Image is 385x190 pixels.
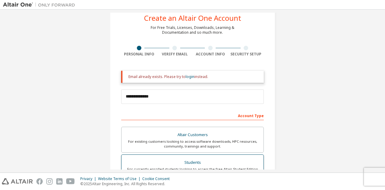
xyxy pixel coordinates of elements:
p: © 2025 Altair Engineering, Inc. All Rights Reserved. [80,181,173,186]
div: Security Setup [228,52,264,57]
div: For currently enrolled students looking to access the free Altair Student Edition bundle and all ... [125,167,260,176]
div: Email already exists. Please try to instead. [128,74,259,79]
div: Altair Customers [125,131,260,139]
div: Account Type [121,111,264,120]
div: For existing customers looking to access software downloads, HPC resources, community, trainings ... [125,139,260,149]
div: Cookie Consent [142,176,173,181]
img: facebook.svg [36,178,43,185]
img: Altair One [3,2,78,8]
a: login [186,74,194,79]
div: Account Info [192,52,228,57]
div: Personal Info [121,52,157,57]
div: Students [125,158,260,167]
img: linkedin.svg [56,178,63,185]
div: Verify Email [157,52,193,57]
div: Website Terms of Use [98,176,142,181]
img: youtube.svg [66,178,75,185]
div: Privacy [80,176,98,181]
div: For Free Trials, Licenses, Downloads, Learning & Documentation and so much more. [151,25,234,35]
div: Create an Altair One Account [144,14,241,22]
img: altair_logo.svg [2,178,33,185]
img: instagram.svg [46,178,53,185]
